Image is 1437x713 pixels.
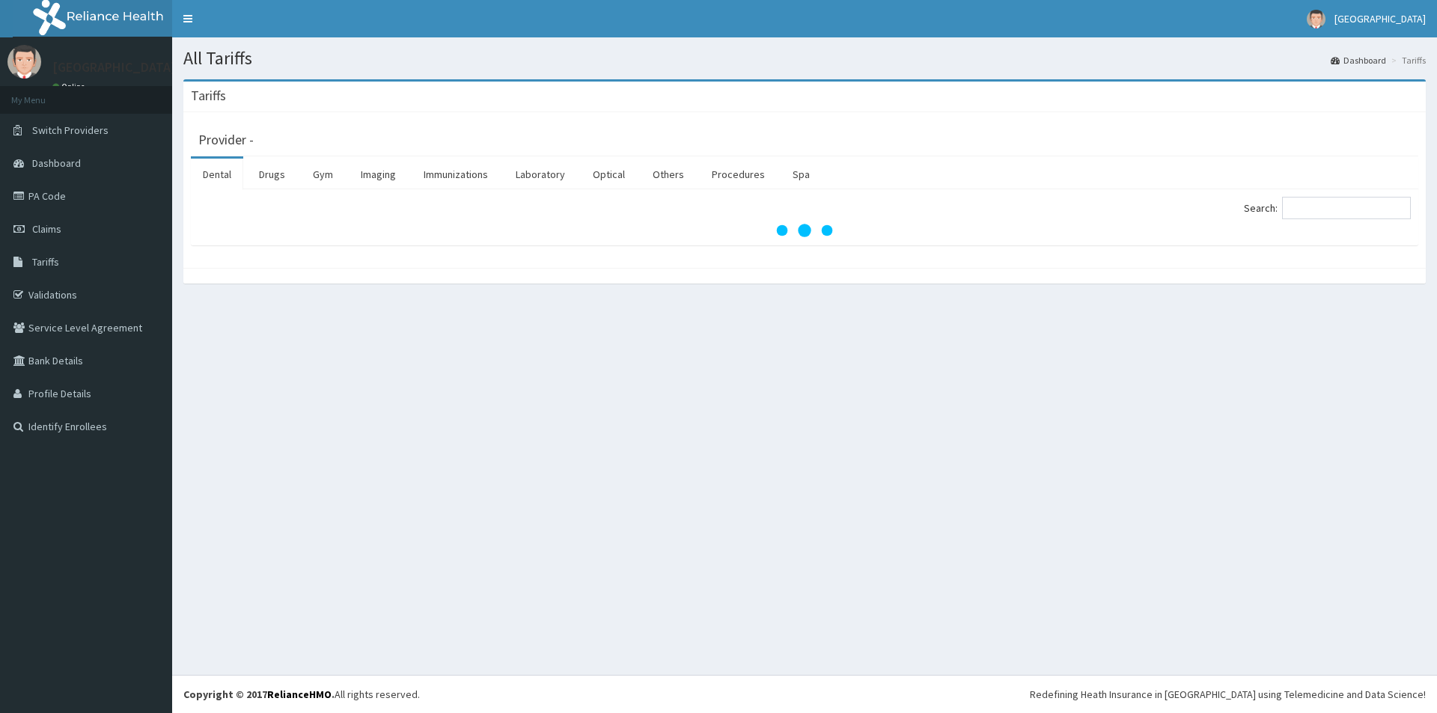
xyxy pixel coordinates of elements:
[349,159,408,190] a: Imaging
[1244,197,1411,219] label: Search:
[183,49,1426,68] h1: All Tariffs
[52,61,176,74] p: [GEOGRAPHIC_DATA]
[1030,687,1426,702] div: Redefining Heath Insurance in [GEOGRAPHIC_DATA] using Telemedicine and Data Science!
[32,156,81,170] span: Dashboard
[1282,197,1411,219] input: Search:
[504,159,577,190] a: Laboratory
[775,201,835,260] svg: audio-loading
[32,123,109,137] span: Switch Providers
[7,45,41,79] img: User Image
[172,675,1437,713] footer: All rights reserved.
[191,159,243,190] a: Dental
[32,222,61,236] span: Claims
[581,159,637,190] a: Optical
[1307,10,1325,28] img: User Image
[191,89,226,102] h3: Tariffs
[267,688,332,701] a: RelianceHMO
[1334,12,1426,25] span: [GEOGRAPHIC_DATA]
[1331,54,1386,67] a: Dashboard
[1388,54,1426,67] li: Tariffs
[781,159,822,190] a: Spa
[52,82,88,92] a: Online
[247,159,297,190] a: Drugs
[198,133,254,147] h3: Provider -
[700,159,777,190] a: Procedures
[183,688,335,701] strong: Copyright © 2017 .
[412,159,500,190] a: Immunizations
[301,159,345,190] a: Gym
[32,255,59,269] span: Tariffs
[641,159,696,190] a: Others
